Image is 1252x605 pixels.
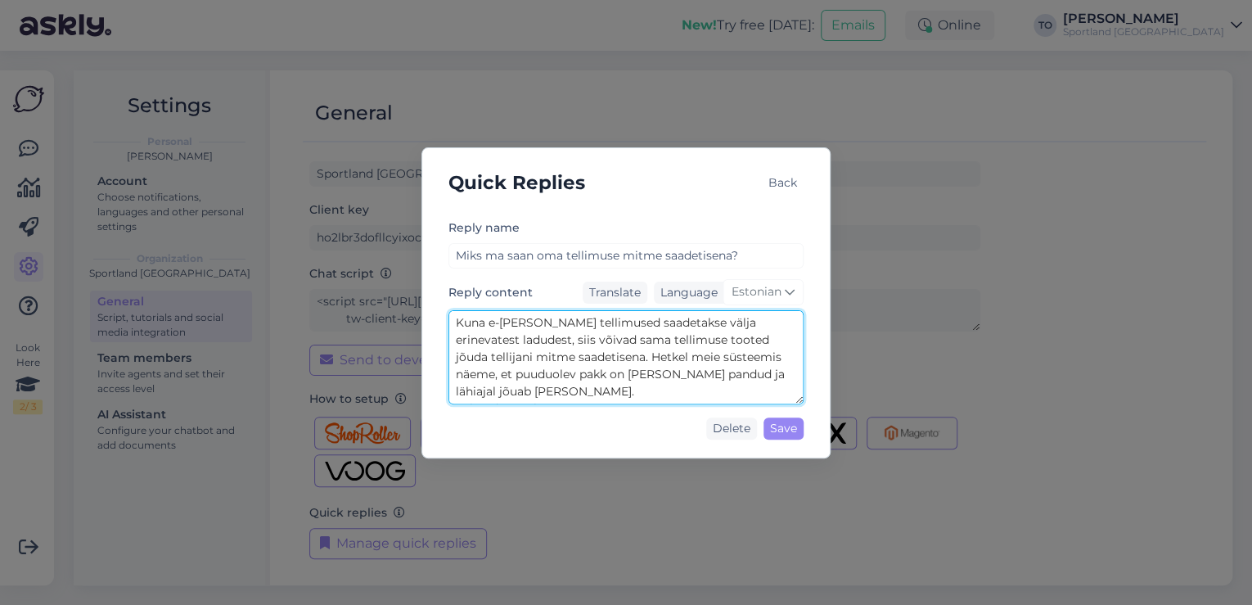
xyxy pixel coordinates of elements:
div: Translate [583,282,647,304]
label: Reply name [448,219,520,237]
label: Reply content [448,284,533,301]
div: Save [763,418,804,440]
span: Estonian [732,283,781,301]
div: Language [654,284,718,301]
input: Add reply name [448,243,804,269]
div: Delete [706,418,757,440]
textarea: Kuna e-[PERSON_NAME] tellimused saadetakse välja erinevatest ladudest, siis võivad sama tellimuse... [448,310,804,404]
div: Back [762,172,804,194]
h5: Quick Replies [448,168,585,198]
